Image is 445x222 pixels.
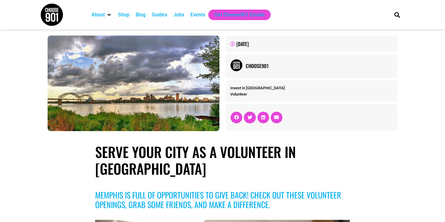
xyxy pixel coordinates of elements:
[392,10,402,20] div: Search
[88,10,384,20] nav: Main nav
[230,92,247,96] a: Volunteer
[244,112,256,123] div: Share on twitter
[214,11,265,19] a: Get Choose901 Emails
[257,112,269,123] div: Share on linkedin
[152,11,167,19] a: Guides
[95,143,350,177] h1: Serve Your City as a Volunteer in [GEOGRAPHIC_DATA]
[88,10,115,20] div: About
[271,112,282,123] div: Share on email
[136,11,146,19] a: Blog
[230,59,243,71] img: Picture of Choose901
[190,11,205,19] a: Events
[236,40,249,48] time: [DATE]
[246,62,393,70] a: Choose901
[230,86,285,90] a: Invest in [GEOGRAPHIC_DATA]
[118,11,129,19] a: Shop
[95,190,350,209] h3: Memphis is full of opportunities to give back! Check out these volunteer openings, grab some frie...
[231,112,242,123] div: Share on facebook
[173,11,184,19] a: Jobs
[91,11,105,19] a: About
